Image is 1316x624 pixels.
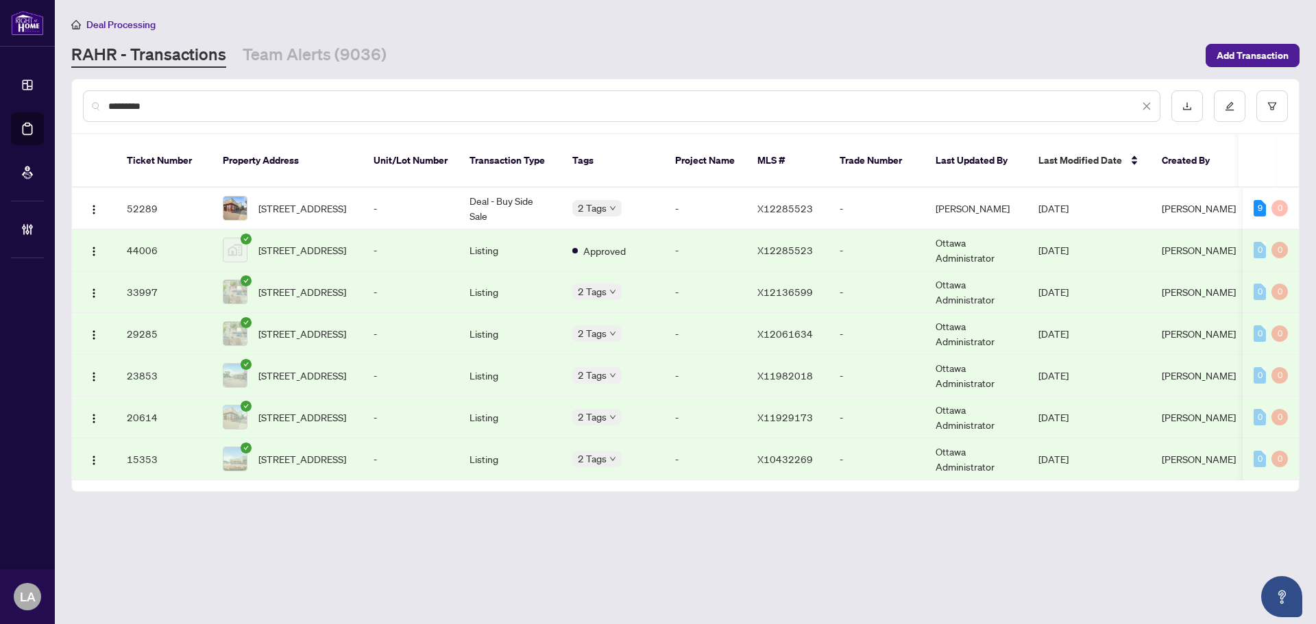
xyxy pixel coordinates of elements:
[88,204,99,215] img: Logo
[459,313,561,355] td: Listing
[1254,200,1266,216] div: 9
[459,355,561,397] td: Listing
[83,364,105,386] button: Logo
[1038,327,1069,340] span: [DATE]
[258,242,346,258] span: [STREET_ADDRESS]
[1271,367,1288,384] div: 0
[1217,45,1289,66] span: Add Transaction
[116,229,212,271] td: 44006
[1271,242,1288,258] div: 0
[363,355,459,397] td: -
[829,188,925,229] td: -
[609,372,616,379] span: down
[664,188,746,229] td: -
[1254,451,1266,467] div: 0
[925,229,1027,271] td: Ottawa Administrator
[241,275,252,286] span: check-circle
[363,188,459,229] td: -
[609,205,616,212] span: down
[757,369,813,382] span: X11982018
[241,401,252,412] span: check-circle
[71,20,81,29] span: home
[757,327,813,340] span: X12061634
[578,200,607,216] span: 2 Tags
[1171,90,1203,122] button: download
[363,229,459,271] td: -
[1038,453,1069,465] span: [DATE]
[1162,244,1236,256] span: [PERSON_NAME]
[241,442,252,453] span: check-circle
[1256,90,1288,122] button: filter
[363,397,459,438] td: -
[83,281,105,303] button: Logo
[1271,200,1288,216] div: 0
[1162,453,1236,465] span: [PERSON_NAME]
[664,134,746,188] th: Project Name
[1162,286,1236,298] span: [PERSON_NAME]
[1254,325,1266,342] div: 0
[223,238,247,262] img: thumbnail-img
[88,371,99,382] img: Logo
[116,438,212,480] td: 15353
[925,438,1027,480] td: Ottawa Administrator
[71,43,226,68] a: RAHR - Transactions
[1254,409,1266,425] div: 0
[578,451,607,466] span: 2 Tags
[664,271,746,313] td: -
[1271,451,1288,467] div: 0
[757,286,813,298] span: X12136599
[1261,576,1302,617] button: Open asap
[1038,244,1069,256] span: [DATE]
[258,326,346,341] span: [STREET_ADDRESS]
[223,280,247,303] img: thumbnail-img
[83,406,105,428] button: Logo
[609,288,616,295] span: down
[829,438,925,480] td: -
[746,134,829,188] th: MLS #
[829,271,925,313] td: -
[116,134,212,188] th: Ticket Number
[116,271,212,313] td: 33997
[609,414,616,421] span: down
[241,234,252,245] span: check-circle
[578,409,607,425] span: 2 Tags
[258,410,346,425] span: [STREET_ADDRESS]
[1271,284,1288,300] div: 0
[1162,411,1236,423] span: [PERSON_NAME]
[88,246,99,257] img: Logo
[829,355,925,397] td: -
[223,197,247,220] img: thumbnail-img
[1027,134,1151,188] th: Last Modified Date
[1254,284,1266,300] div: 0
[829,313,925,355] td: -
[1254,242,1266,258] div: 0
[459,438,561,480] td: Listing
[116,355,212,397] td: 23853
[561,134,664,188] th: Tags
[609,330,616,337] span: down
[664,229,746,271] td: -
[1214,90,1245,122] button: edit
[1254,367,1266,384] div: 0
[1182,101,1192,111] span: download
[258,368,346,383] span: [STREET_ADDRESS]
[241,317,252,328] span: check-circle
[11,10,44,36] img: logo
[925,397,1027,438] td: Ottawa Administrator
[925,188,1027,229] td: [PERSON_NAME]
[116,313,212,355] td: 29285
[1206,44,1300,67] button: Add Transaction
[578,325,607,341] span: 2 Tags
[363,313,459,355] td: -
[363,134,459,188] th: Unit/Lot Number
[88,413,99,424] img: Logo
[829,397,925,438] td: -
[223,364,247,387] img: thumbnail-img
[88,288,99,299] img: Logo
[258,451,346,466] span: [STREET_ADDRESS]
[925,271,1027,313] td: Ottawa Administrator
[1038,369,1069,382] span: [DATE]
[1162,369,1236,382] span: [PERSON_NAME]
[459,397,561,438] td: Listing
[116,397,212,438] td: 20614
